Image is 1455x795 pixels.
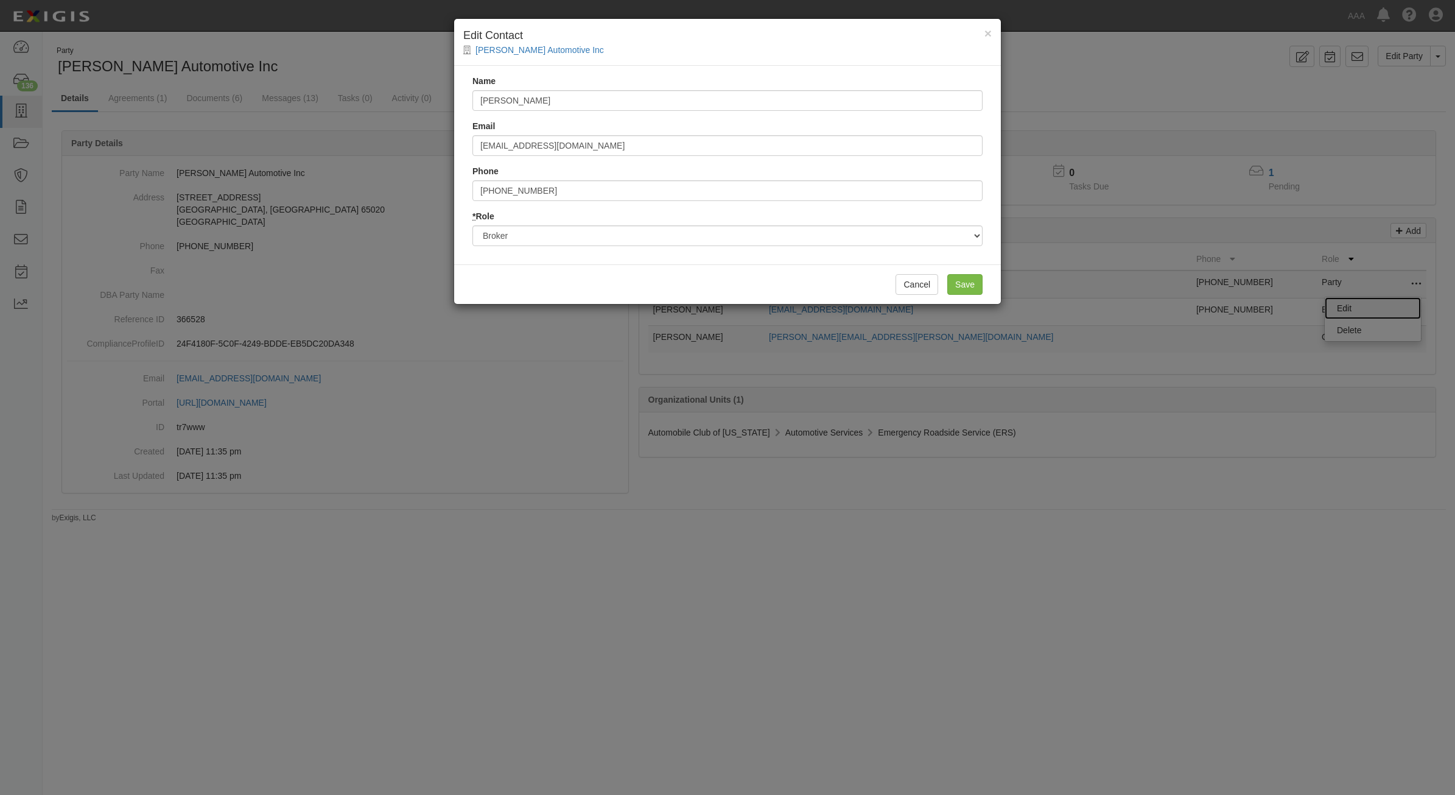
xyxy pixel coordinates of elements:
label: Email [472,120,495,132]
button: Cancel [896,274,938,295]
span: × [984,26,992,40]
label: Role [472,210,494,222]
h4: Edit Contact [463,28,992,44]
button: Close [984,27,992,40]
label: Name [472,75,496,87]
label: Phone [472,165,499,177]
a: [PERSON_NAME] Automotive Inc [475,45,604,55]
abbr: required [472,211,475,221]
input: Save [947,274,983,295]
